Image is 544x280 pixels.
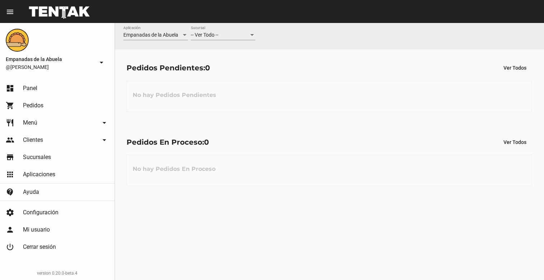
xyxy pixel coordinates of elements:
[6,101,14,110] mat-icon: shopping_cart
[23,119,37,126] span: Menú
[6,188,14,196] mat-icon: contact_support
[23,85,37,92] span: Panel
[100,118,109,127] mat-icon: arrow_drop_down
[6,64,94,71] span: @[PERSON_NAME]
[23,209,58,216] span: Configuración
[6,243,14,251] mat-icon: power_settings_new
[6,55,94,64] span: Empanadas de la Abuela
[6,8,14,16] mat-icon: menu
[127,158,221,180] h3: No hay Pedidos En Proceso
[127,84,222,106] h3: No hay Pedidos Pendientes
[204,138,209,146] span: 0
[23,188,39,196] span: Ayuda
[23,243,56,251] span: Cerrar sesión
[205,64,210,72] span: 0
[6,153,14,162] mat-icon: store
[6,84,14,93] mat-icon: dashboard
[191,32,218,38] span: -- Ver Todo --
[498,136,532,149] button: Ver Todos
[6,118,14,127] mat-icon: restaurant
[23,136,43,144] span: Clientes
[6,208,14,217] mat-icon: settings
[503,139,526,145] span: Ver Todos
[100,136,109,144] mat-icon: arrow_drop_down
[123,32,178,38] span: Empanadas de la Abuela
[23,226,50,233] span: Mi usuario
[6,270,109,277] div: version 0.20.0-beta.4
[503,65,526,71] span: Ver Todos
[23,154,51,161] span: Sucursales
[127,136,209,148] div: Pedidos En Proceso:
[6,29,29,52] img: f0136945-ed32-4f7c-91e3-a375bc4bb2c5.png
[6,170,14,179] mat-icon: apps
[127,62,210,74] div: Pedidos Pendientes:
[23,102,43,109] span: Pedidos
[23,171,55,178] span: Aplicaciones
[498,61,532,74] button: Ver Todos
[97,58,106,67] mat-icon: arrow_drop_down
[6,136,14,144] mat-icon: people
[6,225,14,234] mat-icon: person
